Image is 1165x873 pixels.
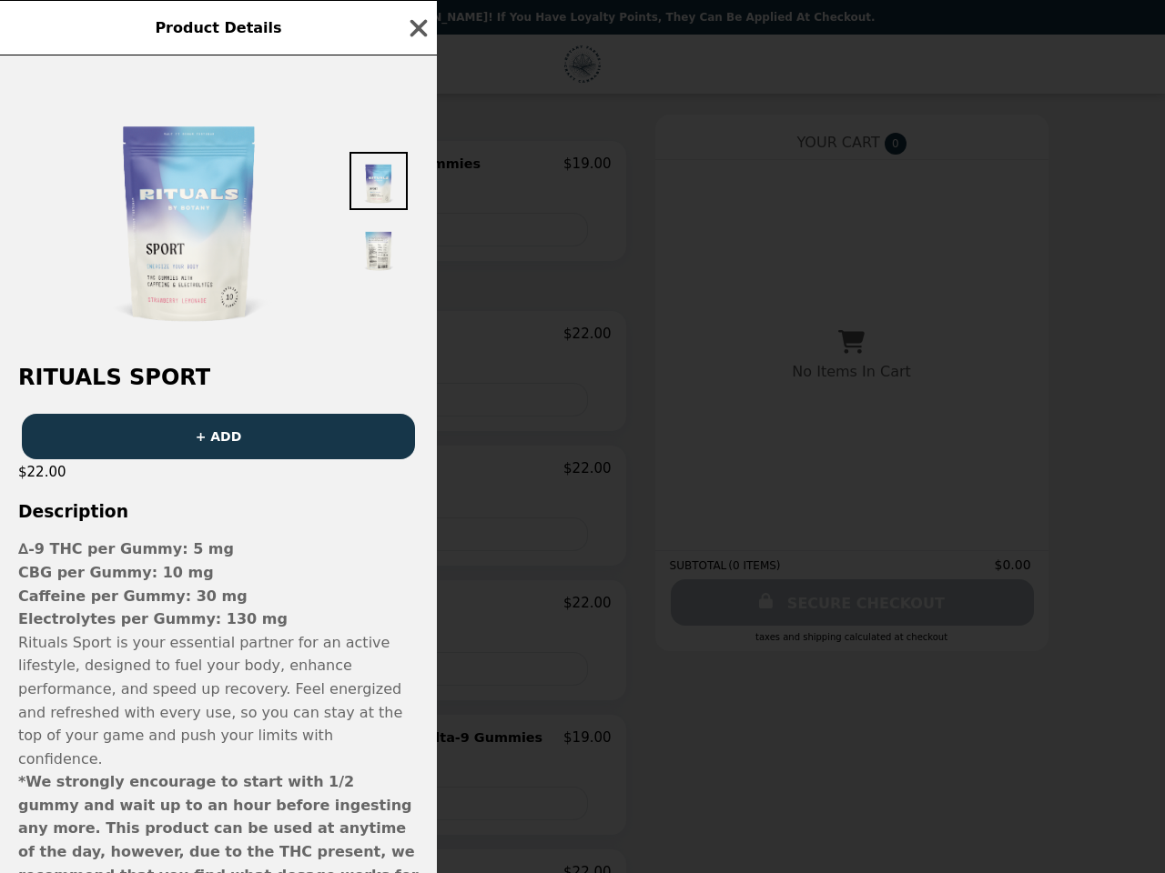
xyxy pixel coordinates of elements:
[53,74,326,346] img: Default Title
[349,219,408,277] img: Thumbnail 2
[349,152,408,210] img: Thumbnail 1
[18,540,234,557] strong: ∆-9 THC per Gummy: 5 mg
[18,587,248,605] strong: Caffeine per Gummy: 30 mg
[155,19,281,36] span: Product Details
[18,631,419,771] p: Rituals Sport is your essential partner for an active lifestyle, designed to fuel your body, enha...
[22,414,415,459] button: + ADD
[18,564,214,581] strong: CBG per Gummy: 10 mg
[18,610,288,627] strong: Electrolytes per Gummy: 130 mg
